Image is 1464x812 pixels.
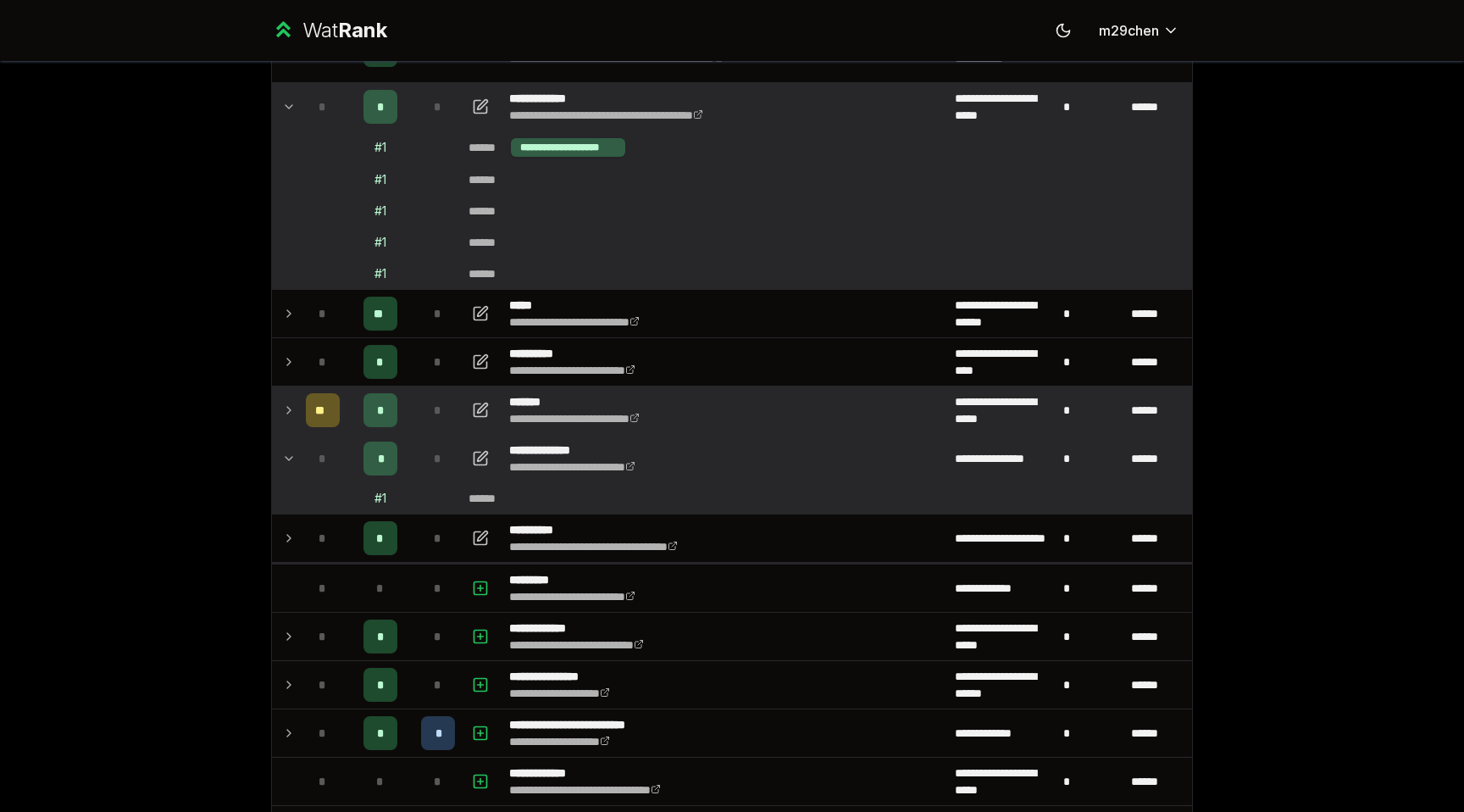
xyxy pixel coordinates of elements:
div: # 1 [374,490,386,507]
button: m29chen [1085,15,1193,46]
div: Wat [302,17,387,44]
div: # 1 [374,203,386,220]
div: # 1 [374,234,386,251]
div: # 1 [374,265,386,282]
span: Rank [338,18,387,42]
a: WatRank [271,17,387,44]
div: # 1 [374,171,386,188]
span: m29chen [1099,20,1159,41]
div: # 1 [374,139,386,156]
